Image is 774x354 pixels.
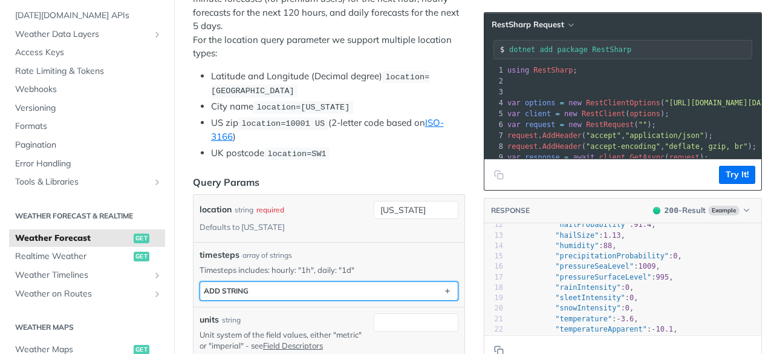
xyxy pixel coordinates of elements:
[665,142,747,151] span: "deflate, gzip, br"
[719,166,755,184] button: Try It!
[555,293,625,302] span: "sleetIntensity"
[507,66,529,74] span: using
[200,201,232,218] label: location
[507,142,538,151] span: request
[507,153,709,162] span: . ( );
[9,80,165,99] a: Webhooks
[655,325,673,333] span: 10.1
[507,110,669,118] span: ( );
[152,270,162,280] button: Show subpages for Weather Timelines
[15,176,149,188] span: Tools & Libraries
[525,99,556,107] span: options
[15,288,149,300] span: Weather on Routes
[211,116,465,144] li: US zip (2-letter code based on )
[9,99,165,117] a: Versioning
[200,329,369,351] p: Unit system of the field values, either "metric" or "imperial" - see
[9,247,165,266] a: Realtime Weatherget
[222,315,241,326] div: string
[507,153,521,162] span: var
[9,62,165,80] a: Rate Limiting & Tokens
[9,25,165,44] a: Weather Data LayersShow subpages for Weather Data Layers
[487,19,577,31] button: RestSharp Request
[211,146,465,160] li: UK postcode
[484,76,505,87] div: 2
[15,269,149,281] span: Weather Timelines
[9,229,165,247] a: Weather Forecastget
[634,220,651,229] span: 91.4
[599,153,625,162] span: client
[256,201,284,218] div: required
[15,10,162,22] span: [DATE][DOMAIN_NAME] APIs
[586,99,660,107] span: RestClientOptions
[484,130,505,141] div: 7
[204,286,249,295] div: ADD string
[708,206,740,215] span: Example
[15,158,162,170] span: Error Handling
[15,232,131,244] span: Weather Forecast
[507,120,521,129] span: var
[484,314,503,324] div: 21
[9,211,165,221] h2: Weather Forecast & realtime
[507,110,521,118] span: var
[555,252,669,260] span: "precipitationProbability"
[9,155,165,173] a: Error Handling
[484,65,505,76] div: 1
[484,119,505,130] div: 6
[573,153,594,162] span: await
[484,272,503,283] div: 17
[555,262,634,270] span: "pressureSeaLevel"
[560,99,564,107] span: =
[15,65,162,77] span: Rate Limiting & Tokens
[9,7,165,25] a: [DATE][DOMAIN_NAME] APIs
[555,273,651,281] span: "pressureSurfaceLevel"
[653,207,660,214] span: 200
[673,252,677,260] span: 0
[525,153,560,162] span: response
[15,102,162,114] span: Versioning
[555,220,629,229] span: "hailProbability"
[152,30,162,39] button: Show subpages for Weather Data Layers
[484,251,503,261] div: 15
[200,249,239,261] span: timesteps
[484,97,505,108] div: 4
[564,153,568,162] span: =
[512,304,634,312] span: : ,
[15,120,162,133] span: Formats
[152,177,162,187] button: Show subpages for Tools & Libraries
[542,131,582,140] span: AddHeader
[200,218,285,236] div: Defaults to [US_STATE]
[484,293,503,303] div: 19
[647,205,755,217] button: 200200-ResultExample
[603,231,621,240] span: 1.13
[555,283,620,292] span: "rainIntensity"
[555,315,612,323] span: "temperature"
[507,120,656,129] span: ( );
[625,131,704,140] span: "application/json"
[564,110,577,118] span: new
[629,293,634,302] span: 0
[9,266,165,284] a: Weather TimelinesShow subpages for Weather Timelines
[484,261,503,272] div: 16
[512,220,656,229] span: : ,
[533,66,573,74] span: RestSharp
[507,131,713,140] span: . ( , );
[525,120,556,129] span: request
[484,152,505,163] div: 9
[512,293,639,302] span: : ,
[555,325,647,333] span: "temperatureApparent"
[15,28,149,41] span: Weather Data Layers
[200,282,458,300] button: ADD string
[665,206,678,215] span: 200
[484,108,505,119] div: 5
[512,315,639,323] span: : ,
[484,324,503,335] div: 22
[639,120,647,129] span: ""
[512,283,634,292] span: : ,
[15,47,162,59] span: Access Keys
[603,241,612,250] span: 88
[211,100,465,114] li: City name
[625,304,629,312] span: 0
[9,322,165,333] h2: Weather Maps
[235,201,253,218] div: string
[586,142,660,151] span: "accept-encoding"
